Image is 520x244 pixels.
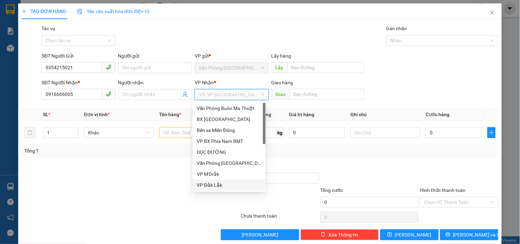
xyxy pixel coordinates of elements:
span: Giao [271,89,290,100]
div: SĐT Người Gửi [41,52,115,60]
span: Khác [88,127,149,138]
span: [PERSON_NAME] [395,231,432,239]
div: VP gửi [195,52,268,60]
div: Tổng: 1 [24,147,201,155]
label: Gán nhãn [386,26,407,31]
span: TẠO ĐƠN HÀNG [22,9,66,14]
span: Lấy [271,62,287,73]
span: Yêu cầu xuất hóa đơn điện tử [77,9,149,14]
button: plus [487,127,496,138]
span: Lấy hàng [271,53,291,59]
span: phone [106,64,111,70]
span: Tên hàng [159,112,181,117]
button: save[PERSON_NAME] [380,229,438,240]
span: Giá trị hàng [289,112,314,117]
span: Giao hàng [271,80,293,85]
div: VP M'Drắk [193,169,266,180]
div: VP M'Drắk [197,170,262,178]
div: Bến xe Miền Đông [193,125,266,136]
div: Chưa thanh toán [240,212,319,224]
button: printer[PERSON_NAME] và In [440,229,498,240]
span: user-add [182,92,188,97]
div: Văn Phòng Buôn Ma Thuột [197,105,262,112]
button: delete [24,127,35,138]
span: printer [446,232,450,237]
span: [PERSON_NAME] [242,231,278,239]
div: VP Đắk Lắk [193,180,266,191]
span: [PERSON_NAME] và In [453,231,501,239]
span: close [489,10,495,15]
div: Văn Phòng Buôn Ma Thuột [193,103,266,114]
div: DỌC ĐƯỜNG [197,148,262,156]
button: [PERSON_NAME] [221,229,299,240]
span: Văn Phòng Tân Phú [199,63,264,73]
label: Hình thức thanh toán [420,187,465,193]
div: VP BX Phía Nam BMT [193,136,266,147]
input: Dọc đường [290,89,364,100]
label: Tác vụ [41,26,55,31]
img: icon [77,9,83,14]
span: Đơn vị tính [84,112,110,117]
button: Close [483,3,502,23]
div: Văn Phòng Tân Phú [193,158,266,169]
li: Quý Thảo [3,3,99,16]
th: Ghi chú [348,108,423,121]
input: 0 [289,127,345,138]
input: VD: Bàn, Ghế [159,127,229,138]
span: save [387,232,392,237]
div: Người gửi [118,52,192,60]
div: BX Tây Ninh [193,114,266,125]
div: DỌC ĐƯỜNG [193,147,266,158]
span: plus [488,130,495,135]
li: VP Văn Phòng [GEOGRAPHIC_DATA] [3,29,47,52]
div: Người nhận [118,79,192,86]
div: VP BX Phía Nam BMT [197,137,262,145]
span: kg [277,127,283,138]
span: delete [321,232,326,237]
input: Ghi Chú [351,127,420,138]
div: BX [GEOGRAPHIC_DATA] [197,115,262,123]
input: Dọc đường [287,62,364,73]
div: Bến xe Miền Đông [197,126,262,134]
span: SL [43,112,48,117]
span: Cước hàng [426,112,449,117]
li: VP DỌC ĐƯỜNG [47,29,91,37]
div: SĐT Người Nhận [41,79,115,86]
span: Xóa Thông tin [328,231,358,239]
span: VP Nhận [195,80,214,85]
span: Tổng cước [321,187,343,193]
button: deleteXóa Thông tin [301,229,379,240]
span: phone [106,91,111,97]
div: Văn Phòng [GEOGRAPHIC_DATA] [197,159,262,167]
div: VP Đắk Lắk [197,181,262,189]
span: plus [22,9,26,14]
